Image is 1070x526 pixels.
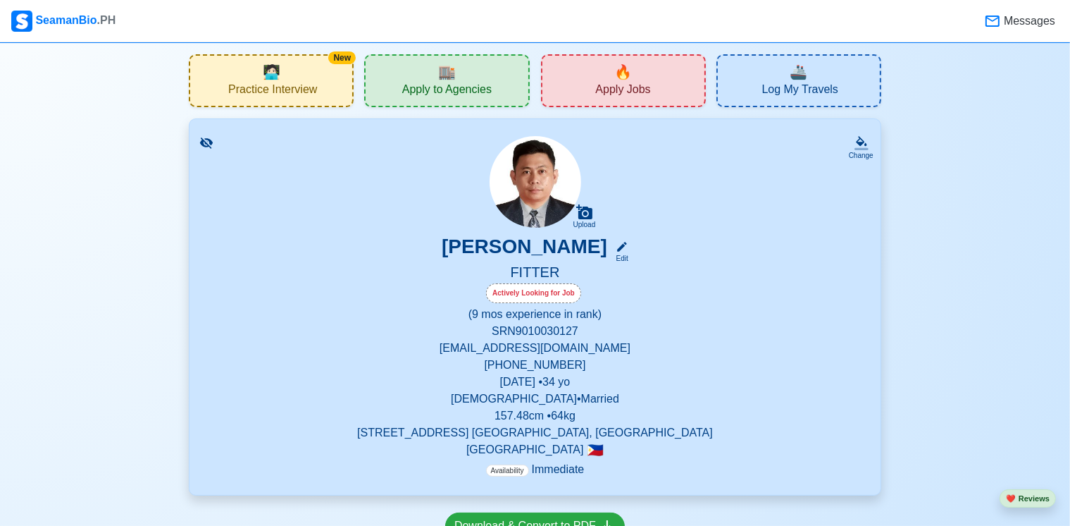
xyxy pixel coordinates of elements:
[206,306,864,323] p: (9 mos experience in rank)
[206,357,864,374] p: [PHONE_NUMBER]
[573,221,596,229] div: Upload
[610,253,628,264] div: Edit
[206,441,864,458] p: [GEOGRAPHIC_DATA]
[206,391,864,408] p: [DEMOGRAPHIC_DATA] • Married
[11,11,32,32] img: Logo
[97,14,116,26] span: .PH
[614,61,632,82] span: new
[587,444,604,457] span: 🇵🇭
[1000,489,1056,508] button: heartReviews
[11,11,116,32] div: SeamanBio
[1006,494,1016,503] span: heart
[206,264,864,283] h5: FITTER
[206,323,864,340] p: SRN 9010030127
[1001,13,1055,30] span: Messages
[442,235,607,264] h3: [PERSON_NAME]
[849,150,873,161] div: Change
[263,61,280,82] span: interview
[206,340,864,357] p: [EMAIL_ADDRESS][DOMAIN_NAME]
[206,374,864,391] p: [DATE] • 34 yo
[595,82,650,100] span: Apply Jobs
[486,465,529,477] span: Availability
[790,61,807,82] span: travel
[438,61,456,82] span: agencies
[328,51,356,64] div: New
[402,82,492,100] span: Apply to Agencies
[486,461,585,478] p: Immediate
[206,408,864,424] p: 157.48 cm • 64 kg
[486,283,581,303] div: Actively Looking for Job
[762,82,838,100] span: Log My Travels
[228,82,317,100] span: Practice Interview
[206,424,864,441] p: [STREET_ADDRESS] [GEOGRAPHIC_DATA], [GEOGRAPHIC_DATA]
